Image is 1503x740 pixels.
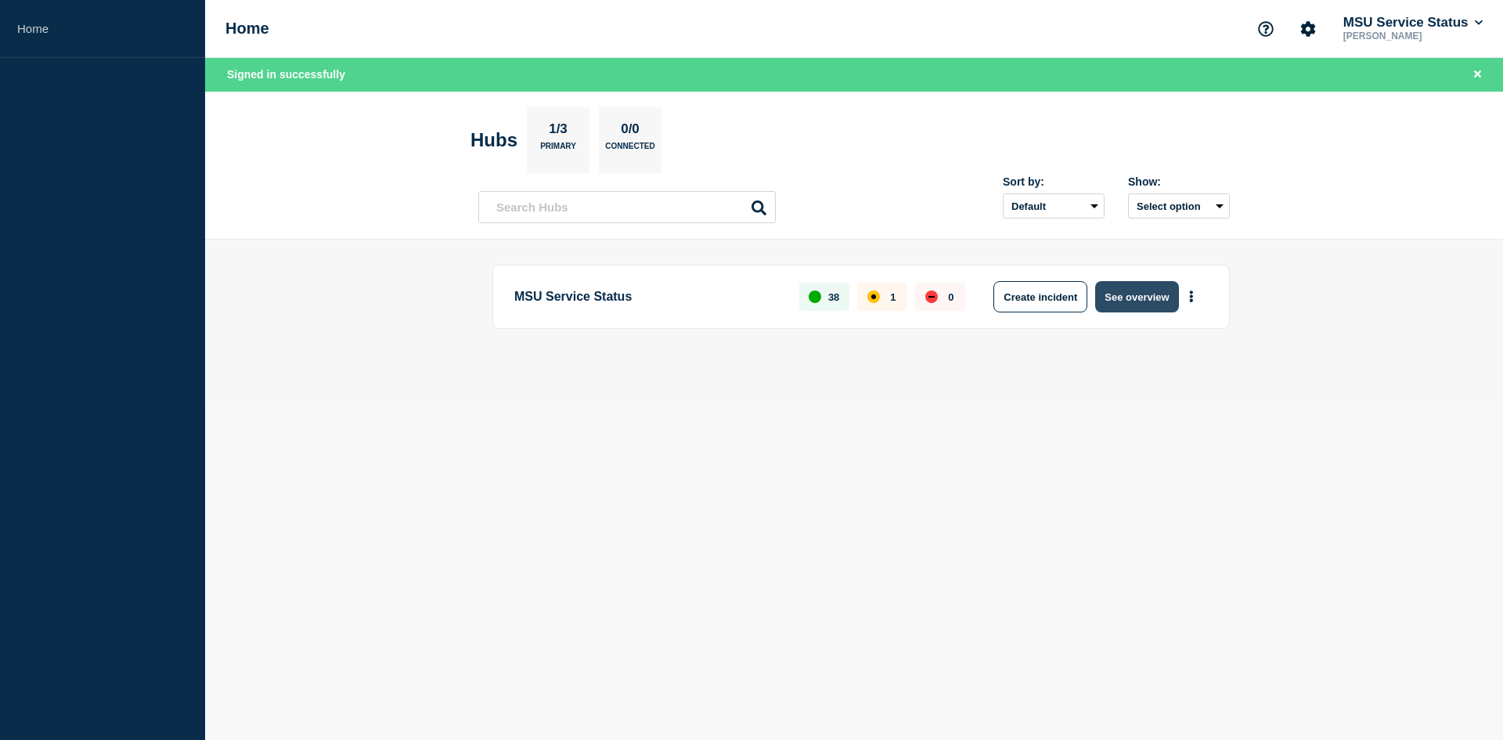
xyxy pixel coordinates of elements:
[615,121,646,142] p: 0/0
[225,20,269,38] h1: Home
[993,281,1087,312] button: Create incident
[1128,175,1230,188] div: Show:
[543,121,574,142] p: 1/3
[1468,66,1487,84] button: Close banner
[828,291,839,303] p: 38
[1340,31,1486,42] p: [PERSON_NAME]
[867,291,880,303] div: affected
[1292,13,1325,45] button: Account settings
[514,281,781,312] p: MSU Service Status
[1003,193,1105,218] select: Sort by
[227,68,345,81] span: Signed in successfully
[478,191,776,223] input: Search Hubs
[1095,281,1178,312] button: See overview
[925,291,938,303] div: down
[890,291,896,303] p: 1
[605,142,654,158] p: Connected
[1340,15,1486,31] button: MSU Service Status
[948,291,953,303] p: 0
[470,129,517,151] h2: Hubs
[809,291,821,303] div: up
[1249,13,1282,45] button: Support
[1128,193,1230,218] button: Select option
[1181,283,1202,312] button: More actions
[1003,175,1105,188] div: Sort by:
[540,142,576,158] p: Primary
